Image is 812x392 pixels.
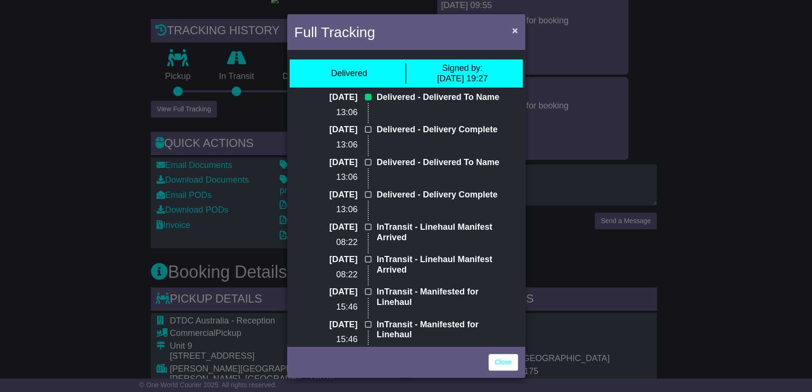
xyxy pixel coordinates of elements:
[308,190,357,200] p: [DATE]
[377,190,504,200] p: Delivered - Delivery Complete
[377,287,504,307] p: InTransit - Manifested for Linehaul
[308,108,357,118] p: 13:06
[308,334,357,345] p: 15:46
[377,157,504,168] p: Delivered - Delivered To Name
[377,320,504,340] p: InTransit - Manifested for Linehaul
[489,354,518,371] a: Close
[308,237,357,248] p: 08:22
[512,25,518,36] span: ×
[442,63,482,73] span: Signed by:
[308,320,357,330] p: [DATE]
[294,21,375,43] h4: Full Tracking
[377,92,504,103] p: Delivered - Delivered To Name
[308,92,357,103] p: [DATE]
[308,125,357,135] p: [DATE]
[308,172,357,183] p: 13:06
[377,125,504,135] p: Delivered - Delivery Complete
[331,69,367,79] div: Delivered
[377,222,504,243] p: InTransit - Linehaul Manifest Arrived
[308,205,357,215] p: 13:06
[308,222,357,233] p: [DATE]
[308,302,357,313] p: 15:46
[437,63,488,84] div: [DATE] 19:27
[308,255,357,265] p: [DATE]
[308,140,357,150] p: 13:06
[377,255,504,275] p: InTransit - Linehaul Manifest Arrived
[507,20,522,40] button: Close
[308,287,357,297] p: [DATE]
[308,270,357,280] p: 08:22
[308,157,357,168] p: [DATE]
